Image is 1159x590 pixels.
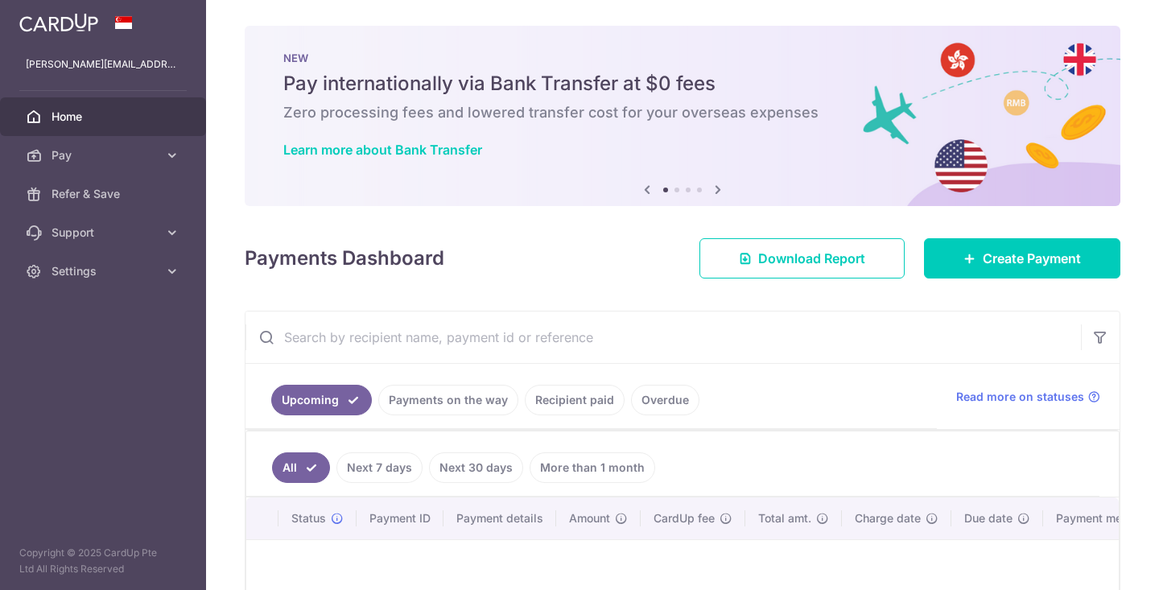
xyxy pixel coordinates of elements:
a: Overdue [631,385,699,415]
a: Upcoming [271,385,372,415]
span: Create Payment [983,249,1081,268]
p: [PERSON_NAME][EMAIL_ADDRESS][DOMAIN_NAME] [26,56,180,72]
a: All [272,452,330,483]
span: Refer & Save [52,186,158,202]
img: CardUp [19,13,98,32]
span: Download Report [758,249,865,268]
span: Home [52,109,158,125]
span: Status [291,510,326,526]
a: Download Report [699,238,905,278]
img: Bank transfer banner [245,26,1120,206]
a: Next 30 days [429,452,523,483]
h5: Pay internationally via Bank Transfer at $0 fees [283,71,1082,97]
h4: Payments Dashboard [245,244,444,273]
span: Total amt. [758,510,811,526]
a: Learn more about Bank Transfer [283,142,482,158]
span: Settings [52,263,158,279]
a: Read more on statuses [956,389,1100,405]
span: Due date [964,510,1013,526]
span: Charge date [855,510,921,526]
p: NEW [283,52,1082,64]
span: Pay [52,147,158,163]
a: Payments on the way [378,385,518,415]
a: Create Payment [924,238,1120,278]
input: Search by recipient name, payment id or reference [245,312,1081,363]
a: Recipient paid [525,385,625,415]
span: Amount [569,510,610,526]
h6: Zero processing fees and lowered transfer cost for your overseas expenses [283,103,1082,122]
span: Support [52,225,158,241]
a: Next 7 days [336,452,423,483]
th: Payment ID [357,497,443,539]
a: More than 1 month [530,452,655,483]
span: Read more on statuses [956,389,1084,405]
th: Payment details [443,497,556,539]
span: CardUp fee [654,510,715,526]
